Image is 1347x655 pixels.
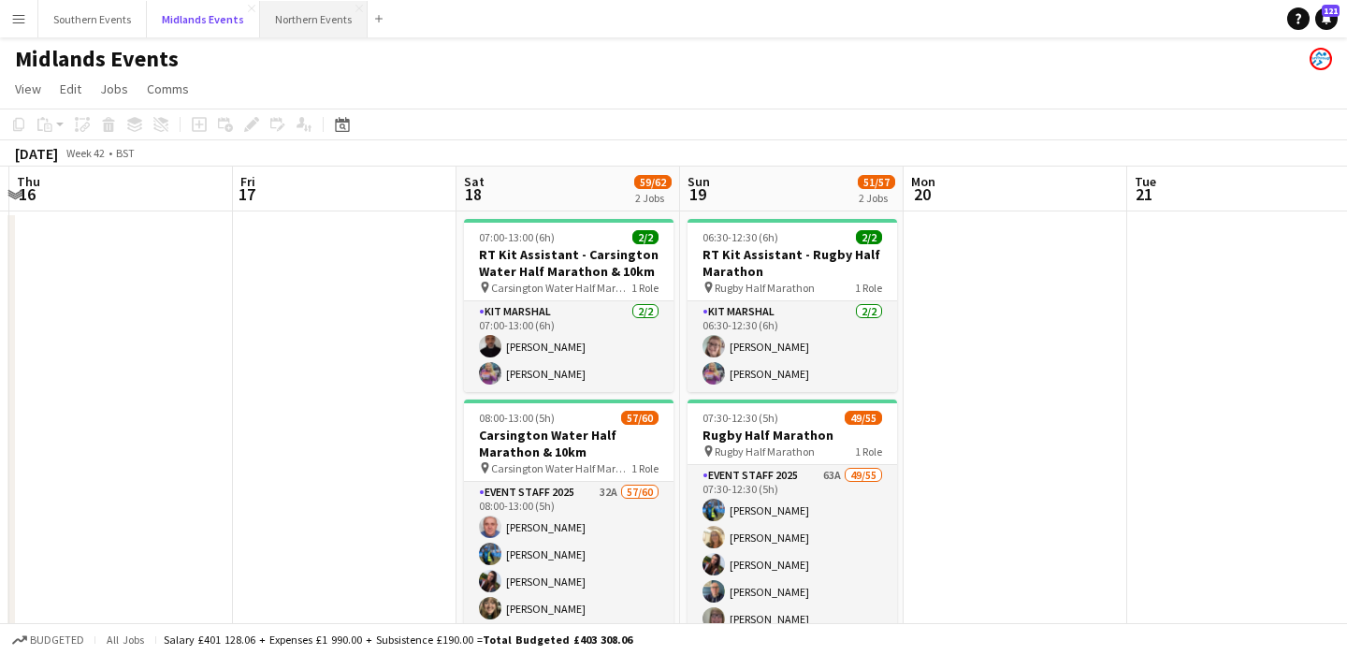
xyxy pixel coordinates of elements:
[688,301,897,392] app-card-role: Kit Marshal2/206:30-12:30 (6h)[PERSON_NAME][PERSON_NAME]
[631,281,659,295] span: 1 Role
[685,183,710,205] span: 19
[238,183,255,205] span: 17
[911,173,935,190] span: Mon
[464,301,673,392] app-card-role: Kit Marshal2/207:00-13:00 (6h)[PERSON_NAME][PERSON_NAME]
[702,411,778,425] span: 07:30-12:30 (5h)
[715,281,815,295] span: Rugby Half Marathon
[93,77,136,101] a: Jobs
[100,80,128,97] span: Jobs
[60,80,81,97] span: Edit
[688,173,710,190] span: Sun
[688,427,897,444] h3: Rugby Half Marathon
[116,146,135,160] div: BST
[139,77,196,101] a: Comms
[14,183,40,205] span: 16
[240,173,255,190] span: Fri
[621,411,659,425] span: 57/60
[30,633,84,647] span: Budgeted
[631,461,659,475] span: 1 Role
[688,219,897,392] app-job-card: 06:30-12:30 (6h)2/2RT Kit Assistant - Rugby Half Marathon Rugby Half Marathon1 RoleKit Marshal2/2...
[464,246,673,280] h3: RT Kit Assistant - Carsington Water Half Marathon & 10km
[164,633,632,647] div: Salary £401 128.06 + Expenses £1 990.00 + Subsistence £190.00 =
[103,633,148,647] span: All jobs
[715,444,815,458] span: Rugby Half Marathon
[1132,183,1156,205] span: 21
[859,191,894,205] div: 2 Jobs
[62,146,109,160] span: Week 42
[858,175,895,189] span: 51/57
[491,461,631,475] span: Carsington Water Half Marathon & 10km
[491,281,631,295] span: Carsington Water Half Marathon & 10km
[1322,5,1340,17] span: 121
[147,1,260,37] button: Midlands Events
[464,173,485,190] span: Sat
[908,183,935,205] span: 20
[15,80,41,97] span: View
[479,230,555,244] span: 07:00-13:00 (6h)
[855,281,882,295] span: 1 Role
[479,411,555,425] span: 08:00-13:00 (5h)
[1135,173,1156,190] span: Tue
[9,630,87,650] button: Budgeted
[845,411,882,425] span: 49/55
[1310,48,1332,70] app-user-avatar: RunThrough Events
[260,1,368,37] button: Northern Events
[15,144,58,163] div: [DATE]
[147,80,189,97] span: Comms
[635,191,671,205] div: 2 Jobs
[855,444,882,458] span: 1 Role
[1315,7,1338,30] a: 121
[632,230,659,244] span: 2/2
[483,633,632,647] span: Total Budgeted £403 308.06
[856,230,882,244] span: 2/2
[464,427,673,460] h3: Carsington Water Half Marathon & 10km
[17,173,40,190] span: Thu
[52,77,89,101] a: Edit
[38,1,147,37] button: Southern Events
[461,183,485,205] span: 18
[464,219,673,392] app-job-card: 07:00-13:00 (6h)2/2RT Kit Assistant - Carsington Water Half Marathon & 10km Carsington Water Half...
[15,45,179,73] h1: Midlands Events
[702,230,778,244] span: 06:30-12:30 (6h)
[7,77,49,101] a: View
[634,175,672,189] span: 59/62
[688,246,897,280] h3: RT Kit Assistant - Rugby Half Marathon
